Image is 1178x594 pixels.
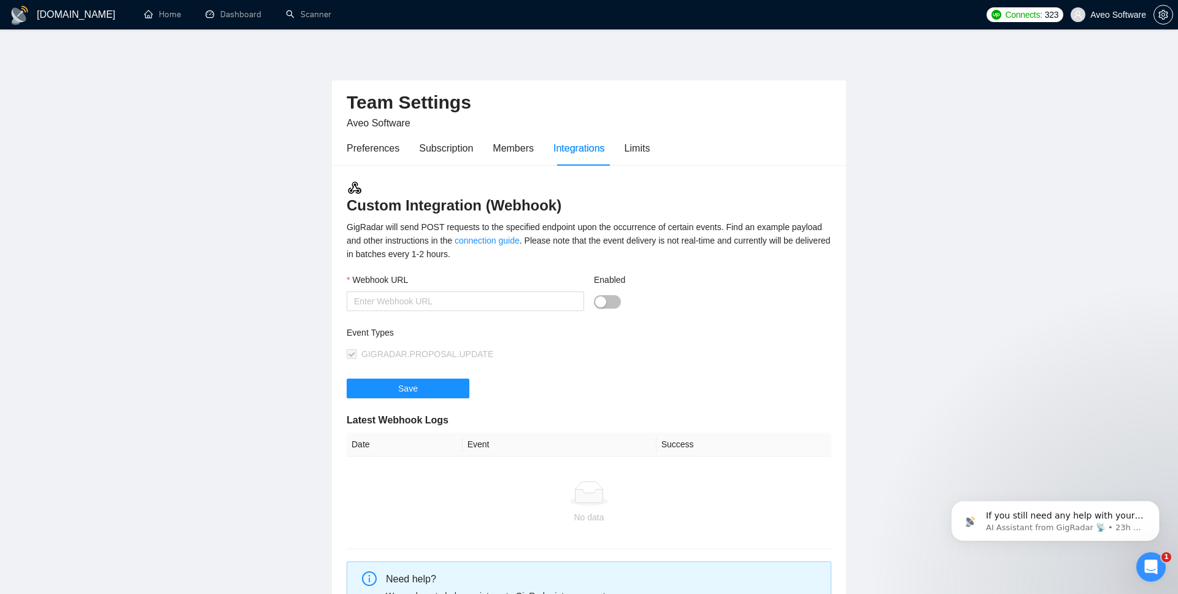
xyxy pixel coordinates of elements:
a: connection guide [455,236,520,245]
div: Members [493,141,534,156]
img: upwork-logo.png [991,10,1001,20]
h2: Team Settings [347,90,831,115]
th: Date [347,433,463,457]
label: Webhook URL [347,273,408,287]
img: webhook.3a52c8ec.svg [347,180,363,196]
span: Save [398,382,418,395]
label: Enabled [594,273,625,287]
iframe: Intercom notifications message [933,475,1178,561]
span: GIGRADAR.PROPOSAL.UPDATE [361,349,493,359]
input: Webhook URL [347,291,584,311]
div: Preferences [347,141,399,156]
button: setting [1153,5,1173,25]
span: info-circle [362,571,377,586]
a: homeHome [144,9,181,20]
button: Enabled [594,295,621,309]
th: Success [656,433,831,457]
span: 323 [1045,8,1058,21]
h5: Latest Webhook Logs [347,413,831,428]
span: Connects: [1005,8,1042,21]
span: user [1074,10,1082,19]
th: Event [463,433,656,457]
label: Event Types [347,326,394,339]
h3: Custom Integration (Webhook) [347,180,831,215]
span: 1 [1161,552,1171,562]
span: Aveo Software [347,118,410,128]
a: searchScanner [286,9,331,20]
div: Subscription [419,141,473,156]
div: No data [352,511,826,524]
a: setting [1153,10,1173,20]
div: GigRadar will send POST requests to the specified endpoint upon the occurrence of certain events.... [347,220,831,261]
img: logo [10,6,29,25]
span: Need help? [386,574,436,584]
div: Integrations [553,141,605,156]
a: dashboardDashboard [206,9,261,20]
div: Limits [625,141,650,156]
button: Save [347,379,469,398]
iframe: Intercom live chat [1136,552,1166,582]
